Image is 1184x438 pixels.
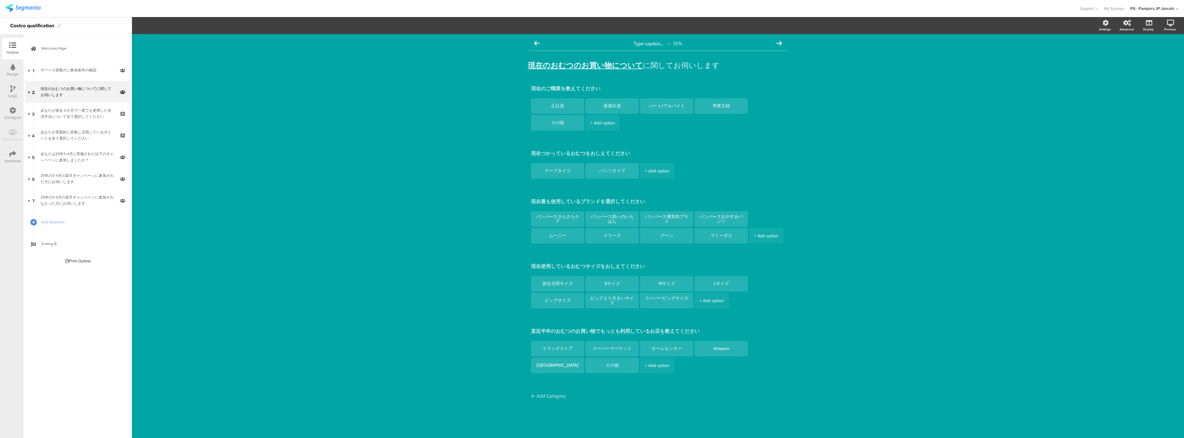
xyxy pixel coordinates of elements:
[25,190,130,211] a: 7 25年の3-4月の楽天キャンペーンに参加されなかった方にお伺いします.
[41,172,115,185] div: 25年の3-4月の楽天キャンペーンに参加された方にお伺いします.
[10,21,54,31] div: Costco qualification
[32,175,35,182] span: 6
[25,124,130,146] a: 4 あなたが意図的に収集し活用しているポイントを全て選択してください
[7,50,19,55] div: Outline
[42,241,121,247] span: Ending B
[32,154,35,160] span: 5
[5,115,21,120] div: Configure
[25,38,130,59] a: Welcome Page
[634,41,663,47] span: Type caption...
[6,4,41,12] img: segmanta logo
[65,258,91,264] div: Print Outline
[32,110,35,117] span: 3
[1120,27,1134,32] div: Advanced
[41,67,115,73] div: サーベイ調査のご参加条件の確認
[754,228,778,244] div: + Add option
[41,194,115,207] div: 25年の3-4月の楽天キャンペーンに参加されなかった方にお伺いします.
[699,293,724,308] div: + Add option
[32,88,35,95] span: 2
[25,59,130,81] a: 1 サーベイ調査のご参加条件の確認
[531,393,785,399] span: Add Category
[528,61,788,70] p: に関してお伺いします
[1099,27,1111,32] div: Settings
[1080,6,1094,11] span: Support
[8,93,17,99] div: Logic
[673,41,682,47] div: 15%
[42,45,121,51] span: Welcome Page
[25,168,130,190] a: 6 25年の3-4月の楽天キャンペーンに参加された方にお伺いします.
[645,163,669,179] div: + Add option
[645,358,669,373] div: + Add option
[1143,27,1154,32] div: Display
[528,61,643,70] u: 現在のおむつのお買い物について
[1130,6,1174,11] div: PG - Pampers JP Janrain
[32,197,35,204] span: 7
[25,81,130,103] a: 2 現在のおむつのお買い物についてに関してお伺いします
[42,219,121,225] span: Add Question
[25,233,130,255] a: Ending B
[41,107,115,120] div: あなたが過去３か月で一度でも使用した決済手法について全て選択してください.
[41,129,115,141] div: あなたが意図的に収集し活用しているポイントを全て選択してください
[25,146,130,168] a: 5 あなたは25年3-4月に実施された以下のキャンペーンに参加しましたか？
[1164,27,1176,32] div: Preview
[41,86,115,98] div: 現在のおむつのお買い物についてに関してお伺いします
[32,132,35,139] span: 4
[5,158,21,164] div: Distribute
[33,67,34,74] span: 1
[41,151,115,163] div: あなたは25年3-4月に実施された以下のキャンペーンに参加しましたか？
[590,115,615,131] div: + Add option
[7,71,19,77] div: Design
[25,103,130,124] a: 3 あなたが過去３か月で一度でも使用した決済手法について全て選択してください.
